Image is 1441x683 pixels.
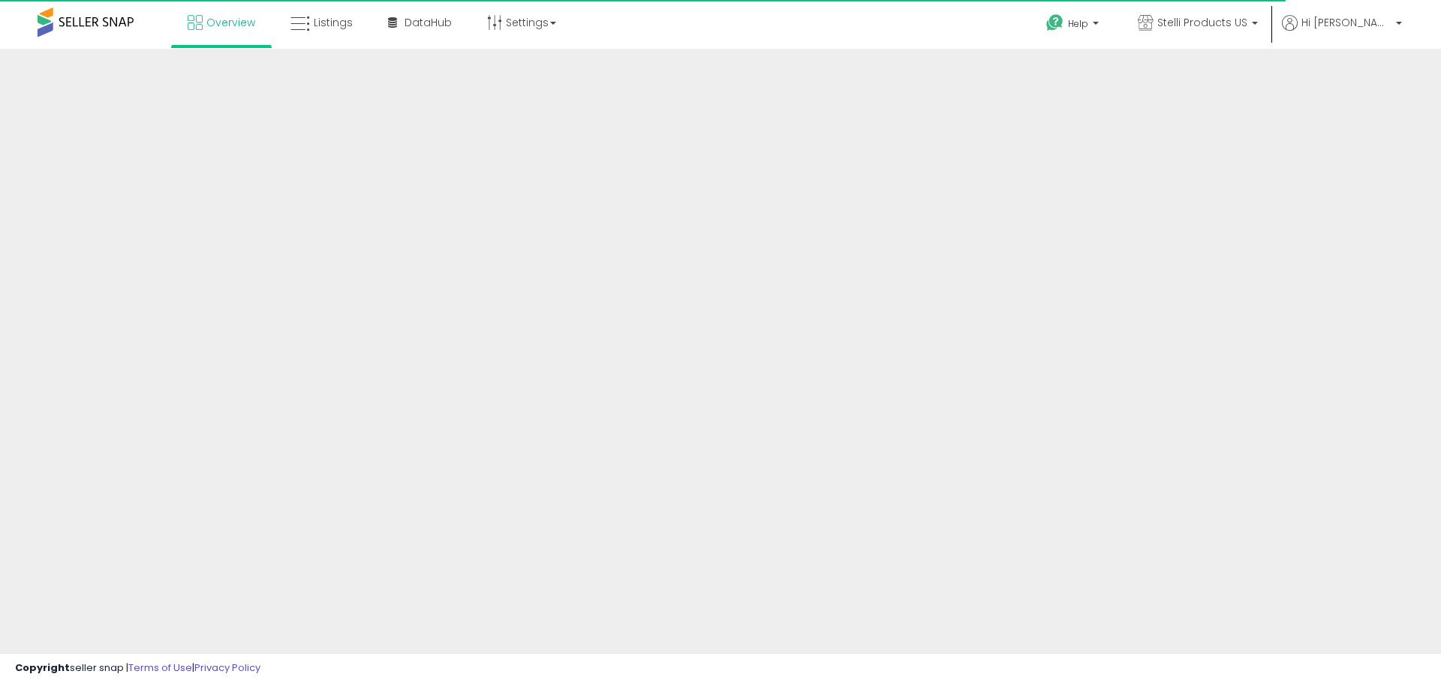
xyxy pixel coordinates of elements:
a: Terms of Use [128,661,192,675]
i: Get Help [1045,13,1064,32]
span: Overview [206,15,255,30]
a: Privacy Policy [194,661,260,675]
span: Hi [PERSON_NAME] [1301,15,1391,30]
span: DataHub [405,15,452,30]
strong: Copyright [15,661,70,675]
span: Stelli Products US [1157,15,1247,30]
div: seller snap | | [15,661,260,676]
span: Listings [314,15,353,30]
a: Hi [PERSON_NAME] [1282,15,1402,49]
span: Help [1068,17,1088,30]
a: Help [1034,2,1114,49]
